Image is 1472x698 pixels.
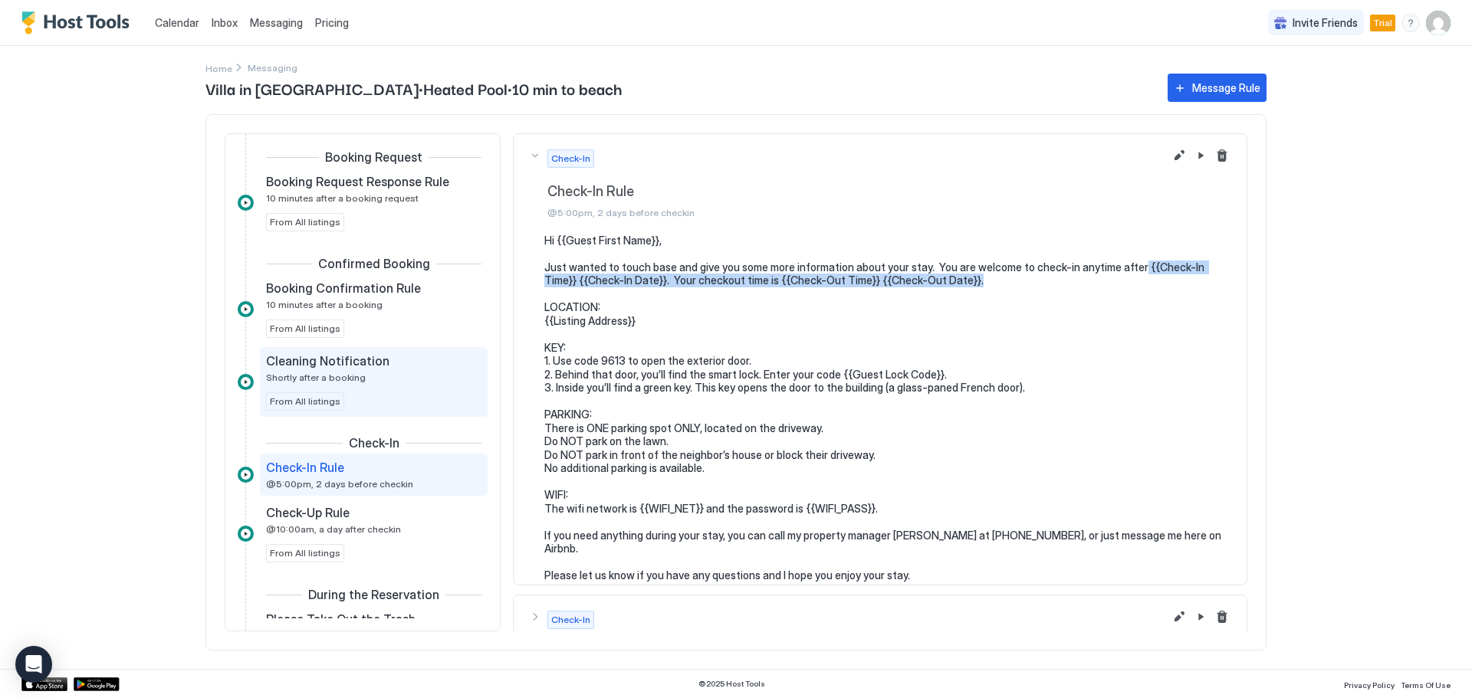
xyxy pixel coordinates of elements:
[266,192,419,204] span: 10 minutes after a booking request
[212,15,238,31] a: Inbox
[544,234,1231,582] pre: Hi {{Guest First Name}}, Just wanted to touch base and give you some more information about your ...
[1344,676,1395,692] a: Privacy Policy
[547,207,1231,218] span: @5:00pm, 2 days before checkin
[1213,146,1231,165] button: Delete message rule
[514,595,1247,695] button: Check-InLast Minute Message@5:00pm, 2 days before checkin
[15,646,52,683] div: Open Intercom Messenger
[74,677,120,691] a: Google Play Store
[21,11,136,34] a: Host Tools Logo
[1170,608,1188,626] button: Edit message rule
[270,322,340,336] span: From All listings
[308,587,439,602] span: During the Reservation
[318,256,430,271] span: Confirmed Booking
[205,77,1152,100] span: Villa in [GEOGRAPHIC_DATA]•Heated Pool•10 min to beach
[698,679,765,689] span: © 2025 Host Tools
[266,280,421,296] span: Booking Confirmation Rule
[266,611,416,627] span: Please Take Out the Trash
[266,353,389,369] span: Cleaning Notification
[250,15,303,31] a: Messaging
[1170,146,1188,165] button: Edit message rule
[266,372,366,383] span: Shortly after a booking
[514,134,1247,234] button: Check-InCheck-In Rule@5:00pm, 2 days before checkin
[1168,74,1267,102] button: Message Rule
[547,183,1231,201] span: Check-In Rule
[266,478,413,490] span: @5:00pm, 2 days before checkin
[1192,80,1260,96] div: Message Rule
[1401,14,1420,32] div: menu
[1426,11,1451,35] div: User profile
[266,460,344,475] span: Check-In Rule
[266,523,401,535] span: @10:00am, a day after checkin
[1191,146,1210,165] button: Pause Message Rule
[266,299,383,310] span: 10 minutes after a booking
[205,63,232,74] span: Home
[155,15,199,31] a: Calendar
[212,16,238,29] span: Inbox
[1401,676,1451,692] a: Terms Of Use
[155,16,199,29] span: Calendar
[349,435,399,451] span: Check-In
[325,149,422,165] span: Booking Request
[21,677,67,691] a: App Store
[1373,16,1392,30] span: Trial
[270,546,340,560] span: From All listings
[1293,16,1358,30] span: Invite Friends
[315,16,349,30] span: Pricing
[205,60,232,76] div: Breadcrumb
[250,16,303,29] span: Messaging
[551,613,590,627] span: Check-In
[270,215,340,229] span: From All listings
[248,62,297,74] span: Breadcrumb
[1213,608,1231,626] button: Delete message rule
[270,395,340,408] span: From All listings
[1191,608,1210,626] button: Pause Message Rule
[551,152,590,165] span: Check-In
[514,234,1247,598] section: Check-InCheck-In Rule@5:00pm, 2 days before checkin
[1344,680,1395,690] span: Privacy Policy
[266,174,449,189] span: Booking Request Response Rule
[266,505,350,520] span: Check-Up Rule
[1401,680,1451,690] span: Terms Of Use
[205,60,232,76] a: Home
